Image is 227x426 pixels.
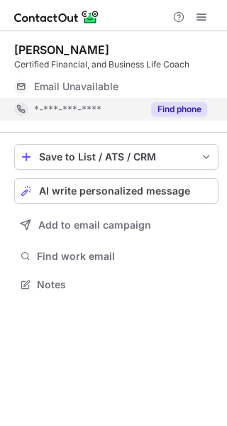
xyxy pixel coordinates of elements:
[38,219,151,231] span: Add to email campaign
[14,144,218,170] button: save-profile-one-click
[37,250,213,263] span: Find work email
[39,151,194,163] div: Save to List / ATS / CRM
[14,212,218,238] button: Add to email campaign
[14,275,218,295] button: Notes
[14,246,218,266] button: Find work email
[151,102,207,116] button: Reveal Button
[34,80,118,93] span: Email Unavailable
[14,43,109,57] div: [PERSON_NAME]
[14,178,218,204] button: AI write personalized message
[39,185,190,197] span: AI write personalized message
[14,58,218,71] div: Certified Financial, and Business Life Coach
[37,278,213,291] span: Notes
[14,9,99,26] img: ContactOut v5.3.10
